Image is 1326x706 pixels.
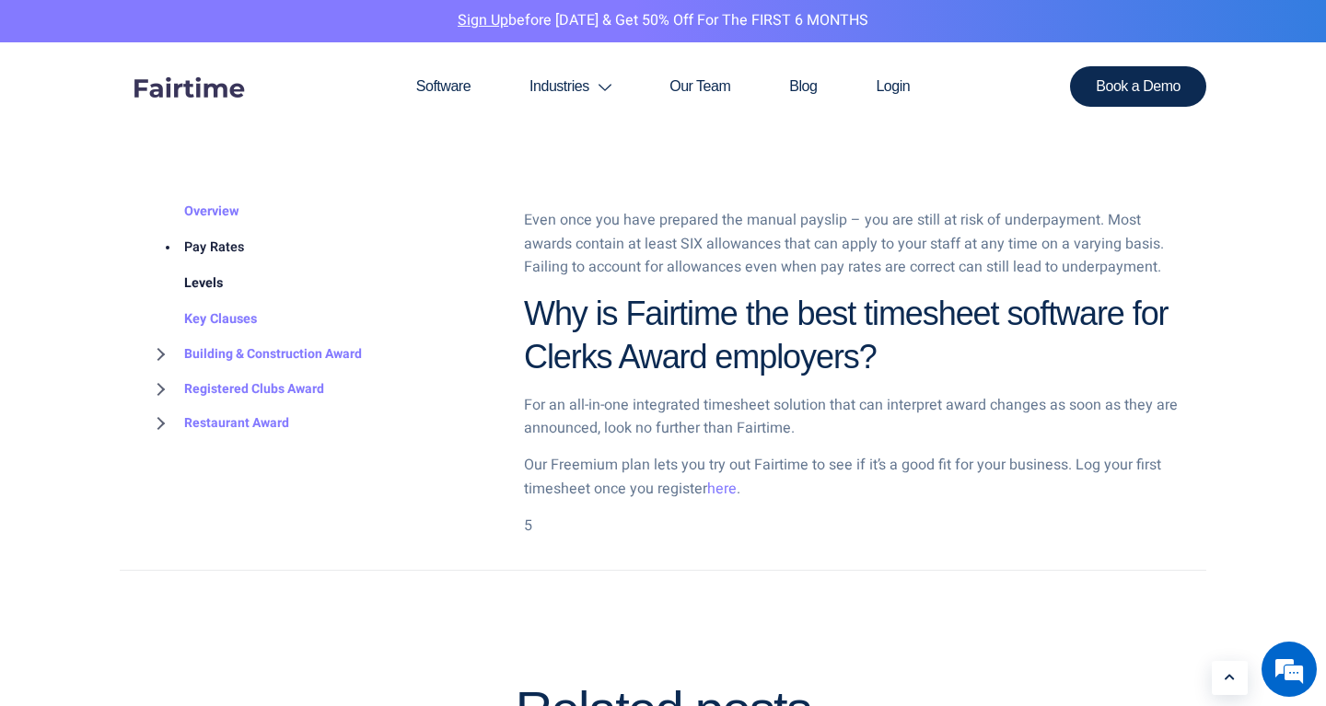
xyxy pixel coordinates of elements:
p: before [DATE] & Get 50% Off for the FIRST 6 MONTHS [14,9,1312,33]
textarea: Enter details in the input field [9,536,351,601]
img: d_7003521856_operators_12627000000521031 [31,92,77,138]
div: We'll Send Them to You [42,395,291,415]
a: Our Team [640,42,760,131]
a: Registered Clubs Award [147,372,324,407]
a: Pay Rates [147,230,244,266]
p: 5 [524,515,1179,538]
p: For an all-in-one integrated timesheet solution that can interpret award changes as soon as they ... [524,394,1179,441]
a: Key Clauses [147,302,257,338]
a: Sign Up [458,9,508,31]
div: Need Clerks Rates? [31,358,138,372]
strong: Why is Fairtime the best timesheet software for Clerks Award employers? [524,295,1169,376]
p: Even once you have prepared the manual payslip – you are still at risk of underpayment. Most awar... [524,209,1179,280]
div: Submit [237,465,291,489]
a: Login [846,42,939,131]
span: Book a Demo [1096,79,1181,94]
a: Book a Demo [1070,66,1206,107]
a: Building & Construction Award [147,337,362,372]
a: Software [387,42,500,131]
div: Need Clerks Rates? [96,103,309,127]
a: here [707,478,737,500]
a: Blog [760,42,846,131]
a: Restaurant Award [147,406,289,441]
a: Industries [500,42,640,131]
a: Overview [147,194,239,230]
a: Learn More [1212,661,1248,695]
p: Our Freemium plan lets you try out Fairtime to see if it’s a good fit for your business. Log your... [524,454,1179,501]
a: Levels [147,266,223,302]
div: Minimize live chat window [302,9,346,53]
nav: BROWSE TOPICS [147,22,496,441]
